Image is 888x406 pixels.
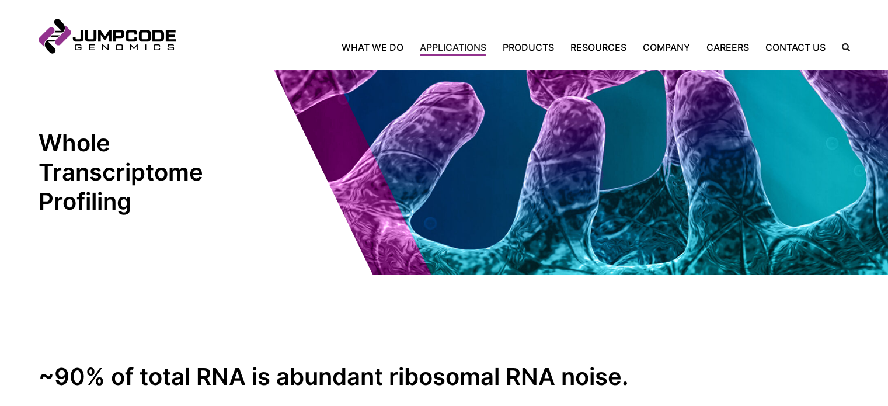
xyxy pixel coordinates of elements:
a: Contact Us [757,40,834,54]
label: Search the site. [834,43,850,51]
a: Company [635,40,698,54]
strong: ~90% of total RNA is abundant ribosomal RNA noise. [39,362,629,391]
nav: Primary Navigation [176,40,834,54]
a: What We Do [342,40,412,54]
a: Careers [698,40,757,54]
a: Resources [562,40,635,54]
a: Applications [412,40,495,54]
a: Products [495,40,562,54]
h1: Whole Transcriptome Profiling [39,129,249,216]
